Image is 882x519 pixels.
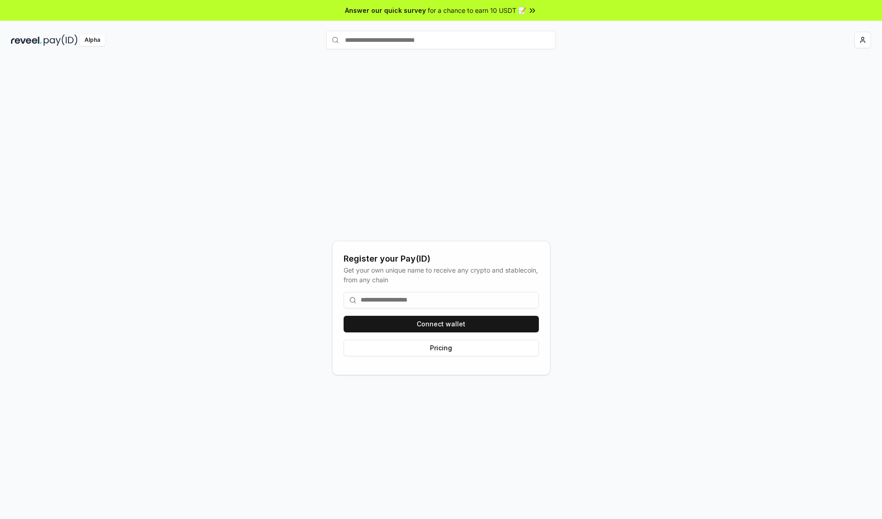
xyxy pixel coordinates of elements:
img: reveel_dark [11,34,42,46]
div: Alpha [79,34,105,46]
div: Get your own unique name to receive any crypto and stablecoin, from any chain [344,265,539,285]
span: for a chance to earn 10 USDT 📝 [428,6,526,15]
button: Pricing [344,340,539,356]
div: Register your Pay(ID) [344,252,539,265]
span: Answer our quick survey [345,6,426,15]
button: Connect wallet [344,316,539,332]
img: pay_id [44,34,78,46]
